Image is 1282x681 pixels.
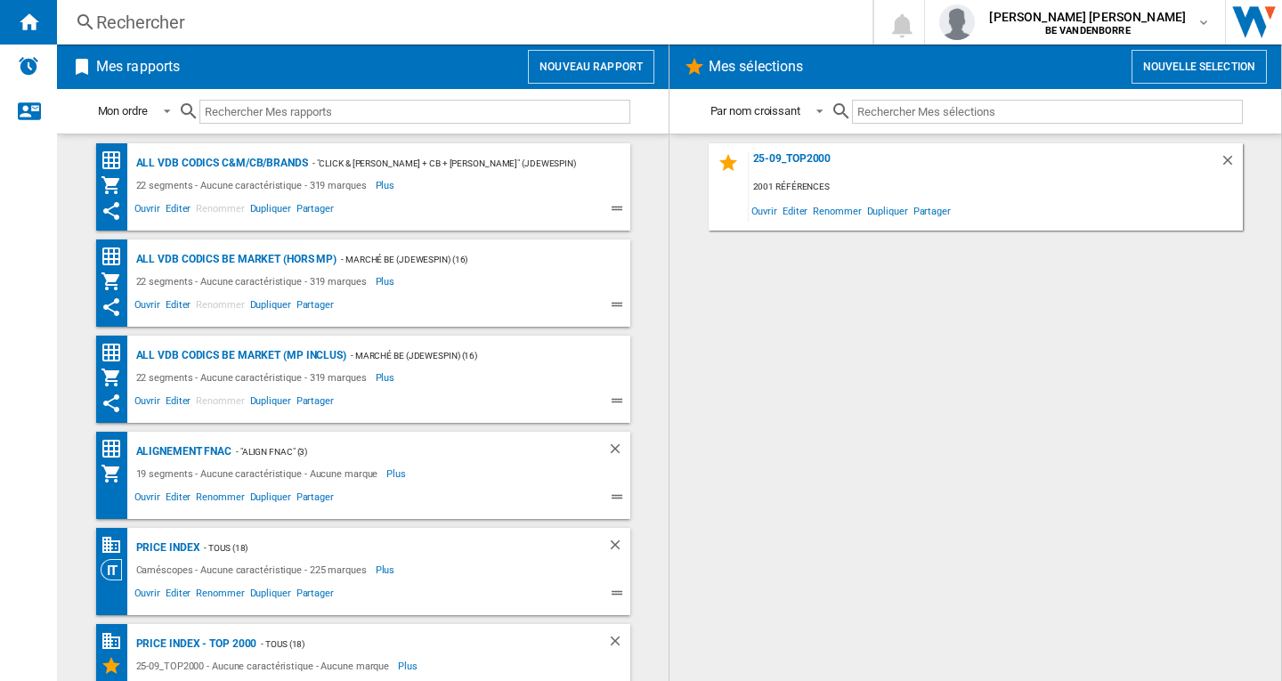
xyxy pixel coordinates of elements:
div: Base 100 [101,630,132,653]
span: Plus [386,463,409,484]
div: 22 segments - Aucune caractéristique - 319 marques [132,367,376,388]
button: Nouvelle selection [1132,50,1267,84]
div: Vision Catégorie [101,559,132,580]
div: Par nom croissant [710,104,800,118]
div: PRICE INDEX [132,537,200,559]
div: Alignement Fnac [132,441,232,463]
div: Mon ordre [98,104,148,118]
ng-md-icon: Ce rapport a été partagé avec vous [101,393,122,414]
div: - TOUS (18) [256,633,571,655]
span: Editer [163,489,193,510]
span: Partager [294,489,337,510]
div: - "Align Fnac" (3) [231,441,571,463]
span: Renommer [193,489,247,510]
div: Rechercher [96,10,826,35]
span: Renommer [193,200,247,222]
span: Dupliquer [247,393,294,414]
span: Dupliquer [247,296,294,318]
div: Mon assortiment [101,463,132,484]
img: alerts-logo.svg [18,55,39,77]
ng-md-icon: Ce rapport a été partagé avec vous [101,200,122,222]
span: Ouvrir [132,200,163,222]
span: Ouvrir [132,296,163,318]
div: 22 segments - Aucune caractéristique - 319 marques [132,174,376,196]
div: 22 segments - Aucune caractéristique - 319 marques [132,271,376,292]
span: Renommer [193,585,247,606]
div: Matrice des prix [101,150,132,172]
span: Ouvrir [749,199,780,223]
span: Editer [163,296,193,318]
span: Editer [163,200,193,222]
span: Ouvrir [132,393,163,414]
span: Dupliquer [247,200,294,222]
span: Dupliquer [864,199,911,223]
input: Rechercher Mes rapports [199,100,630,124]
span: Plus [376,367,398,388]
div: ALL VDB CODICS BE MARKET (hors MP) [132,248,337,271]
div: - Marché BE (jdewespin) (16) [337,248,594,271]
div: Base 100 [101,534,132,556]
span: Plus [398,655,420,677]
div: - "Click & [PERSON_NAME] + CB + [PERSON_NAME]" (jdewespin) (11) [308,152,595,174]
span: Plus [376,271,398,292]
div: Supprimer [607,633,630,655]
div: Caméscopes - Aucune caractéristique - 225 marques [132,559,376,580]
div: Supprimer [1220,152,1243,176]
span: [PERSON_NAME] [PERSON_NAME] [989,8,1186,26]
ng-md-icon: Ce rapport a été partagé avec vous [101,296,122,318]
h2: Mes rapports [93,50,183,84]
span: Partager [294,393,337,414]
span: Renommer [193,393,247,414]
div: Matrice des prix [101,438,132,460]
span: Plus [376,559,398,580]
div: - TOUS (18) [199,537,571,559]
div: Matrice des prix [101,342,132,364]
span: Renommer [810,199,864,223]
span: Ouvrir [132,585,163,606]
div: Mon assortiment [101,174,132,196]
b: BE VANDENBORRE [1045,25,1131,36]
div: 2001 références [749,176,1243,199]
span: Renommer [193,296,247,318]
div: ALL VDB CODICS C&M/CB/BRANDS [132,152,308,174]
div: Supprimer [607,441,630,463]
img: profile.jpg [939,4,975,40]
div: 19 segments - Aucune caractéristique - Aucune marque [132,463,387,484]
span: Dupliquer [247,489,294,510]
span: Ouvrir [132,489,163,510]
div: ALL VDB CODICS BE MARKET (MP inclus) [132,345,346,367]
span: Partager [294,296,337,318]
span: Editer [163,393,193,414]
span: Partager [294,200,337,222]
input: Rechercher Mes sélections [852,100,1243,124]
div: 25-09_TOP2000 - Aucune caractéristique - Aucune marque [132,655,399,677]
span: Partager [294,585,337,606]
div: Matrice des prix [101,246,132,268]
div: Supprimer [607,537,630,559]
span: Editer [780,199,810,223]
div: PRICE INDEX - Top 2000 [132,633,257,655]
div: - Marché BE (jdewespin) (16) [346,345,595,367]
span: Plus [376,174,398,196]
span: Partager [911,199,953,223]
span: Editer [163,585,193,606]
div: 25-09_TOP2000 [749,152,1220,176]
div: Mon assortiment [101,271,132,292]
h2: Mes sélections [705,50,807,84]
div: Mon assortiment [101,367,132,388]
button: Nouveau rapport [528,50,654,84]
div: Mes Sélections [101,655,132,677]
span: Dupliquer [247,585,294,606]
